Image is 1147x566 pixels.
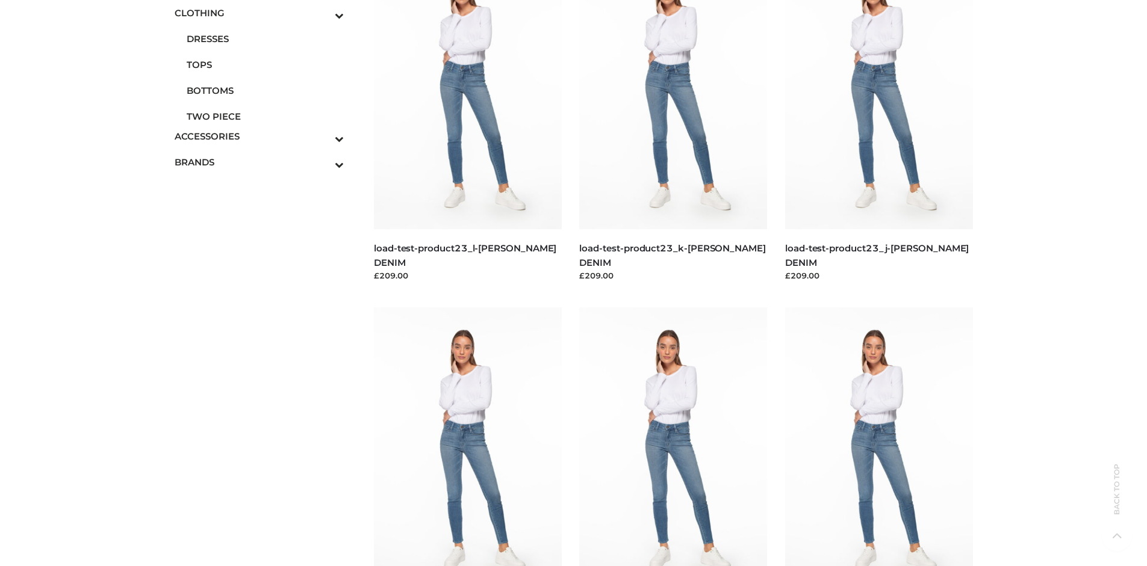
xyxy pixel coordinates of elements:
div: £209.00 [785,269,973,281]
span: TOPS [187,58,344,72]
span: BRANDS [175,155,344,169]
a: load-test-product23_j-[PERSON_NAME] DENIM [785,242,969,268]
span: DRESSES [187,32,344,46]
a: load-test-product23_l-[PERSON_NAME] DENIM [374,242,556,268]
a: BOTTOMS [187,78,344,103]
div: £209.00 [374,269,562,281]
span: CLOTHING [175,6,344,20]
a: ACCESSORIESToggle Submenu [175,123,344,149]
span: Back to top [1102,485,1132,515]
button: Toggle Submenu [302,149,344,175]
span: ACCESSORIES [175,129,344,143]
a: load-test-product23_k-[PERSON_NAME] DENIM [579,242,765,268]
span: TWO PIECE [187,109,344,123]
div: £209.00 [579,269,767,281]
a: TOPS [187,52,344,78]
span: BOTTOMS [187,84,344,97]
a: DRESSES [187,26,344,52]
button: Toggle Submenu [302,123,344,149]
a: TWO PIECE [187,103,344,129]
a: BRANDSToggle Submenu [175,149,344,175]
